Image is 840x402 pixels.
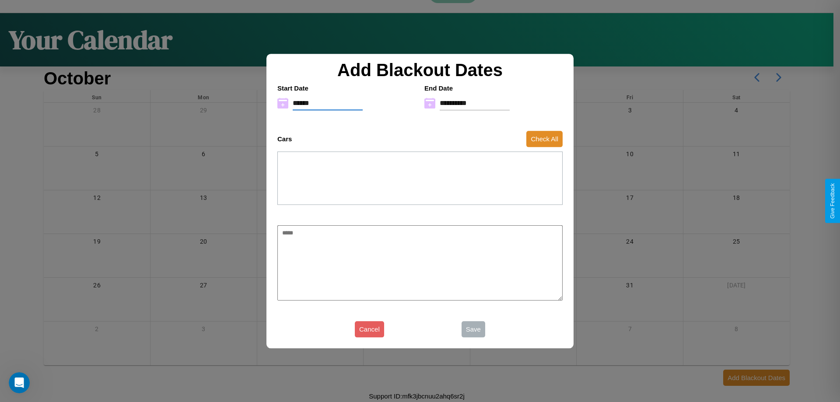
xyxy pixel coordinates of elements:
[526,131,563,147] button: Check All
[355,321,384,337] button: Cancel
[277,135,292,143] h4: Cars
[273,60,567,80] h2: Add Blackout Dates
[277,84,416,92] h4: Start Date
[462,321,485,337] button: Save
[829,183,836,219] div: Give Feedback
[9,372,30,393] iframe: Intercom live chat
[424,84,563,92] h4: End Date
